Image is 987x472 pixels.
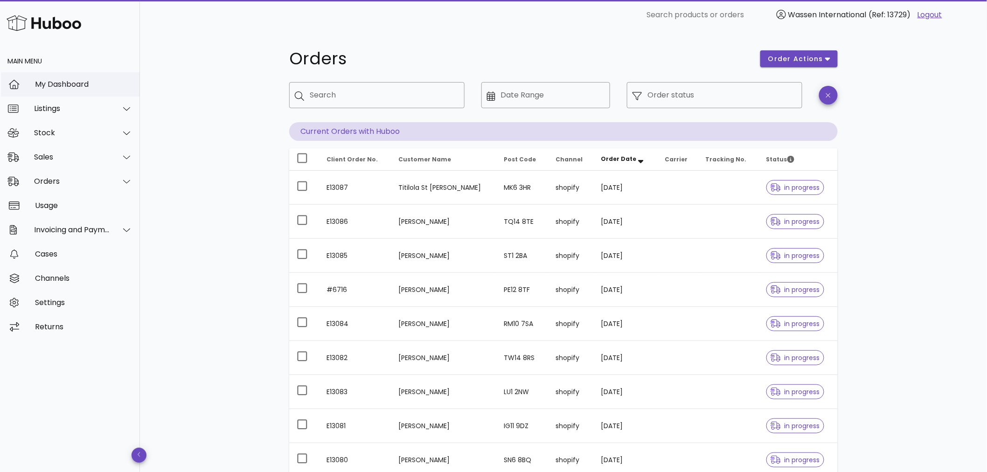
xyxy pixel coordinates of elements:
[548,341,594,375] td: shopify
[319,307,391,341] td: E13084
[319,148,391,171] th: Client Order No.
[496,307,548,341] td: RM10 7SA
[698,148,759,171] th: Tracking No.
[788,9,867,20] span: Wassen International
[289,122,838,141] p: Current Orders with Huboo
[548,148,594,171] th: Channel
[496,341,548,375] td: TW14 8RS
[34,177,110,186] div: Orders
[35,274,132,283] div: Channels
[319,205,391,239] td: E13086
[771,354,820,361] span: in progress
[601,155,637,163] span: Order Date
[556,155,583,163] span: Channel
[319,171,391,205] td: E13087
[391,171,497,205] td: Titilola St [PERSON_NAME]
[768,54,824,64] span: order actions
[391,307,497,341] td: [PERSON_NAME]
[496,148,548,171] th: Post Code
[594,273,658,307] td: [DATE]
[496,375,548,409] td: LU1 2NW
[35,298,132,307] div: Settings
[771,218,820,225] span: in progress
[771,320,820,327] span: in progress
[496,409,548,443] td: IG11 9DZ
[548,409,594,443] td: shopify
[496,239,548,273] td: ST1 2BA
[34,128,110,137] div: Stock
[594,341,658,375] td: [DATE]
[34,225,110,234] div: Invoicing and Payments
[391,409,497,443] td: [PERSON_NAME]
[548,273,594,307] td: shopify
[391,239,497,273] td: [PERSON_NAME]
[504,155,536,163] span: Post Code
[594,171,658,205] td: [DATE]
[706,155,747,163] span: Tracking No.
[771,286,820,293] span: in progress
[594,148,658,171] th: Order Date: Sorted descending. Activate to remove sorting.
[391,375,497,409] td: [PERSON_NAME]
[496,171,548,205] td: MK6 3HR
[917,9,942,21] a: Logout
[319,409,391,443] td: E13081
[391,205,497,239] td: [PERSON_NAME]
[319,341,391,375] td: E13082
[548,205,594,239] td: shopify
[771,457,820,463] span: in progress
[496,205,548,239] td: TQ14 8TE
[759,148,838,171] th: Status
[771,252,820,259] span: in progress
[391,341,497,375] td: [PERSON_NAME]
[771,184,820,191] span: in progress
[319,273,391,307] td: #6716
[771,389,820,395] span: in progress
[771,423,820,429] span: in progress
[657,148,698,171] th: Carrier
[319,239,391,273] td: E13085
[34,153,110,161] div: Sales
[548,307,594,341] td: shopify
[391,273,497,307] td: [PERSON_NAME]
[594,409,658,443] td: [DATE]
[289,50,749,67] h1: Orders
[665,155,688,163] span: Carrier
[35,250,132,258] div: Cases
[7,13,81,33] img: Huboo Logo
[760,50,838,67] button: order actions
[35,201,132,210] div: Usage
[548,239,594,273] td: shopify
[327,155,378,163] span: Client Order No.
[594,239,658,273] td: [DATE]
[391,148,497,171] th: Customer Name
[496,273,548,307] td: PE12 8TF
[35,322,132,331] div: Returns
[34,104,110,113] div: Listings
[766,155,794,163] span: Status
[548,171,594,205] td: shopify
[548,375,594,409] td: shopify
[594,375,658,409] td: [DATE]
[594,307,658,341] td: [DATE]
[319,375,391,409] td: E13083
[594,205,658,239] td: [DATE]
[869,9,911,20] span: (Ref: 13729)
[398,155,451,163] span: Customer Name
[35,80,132,89] div: My Dashboard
